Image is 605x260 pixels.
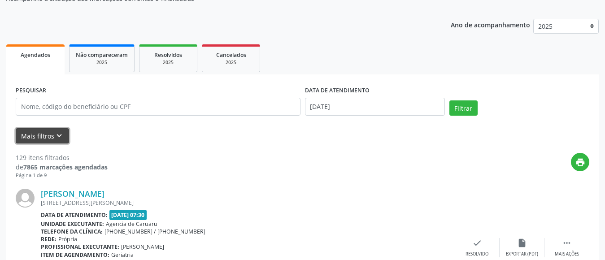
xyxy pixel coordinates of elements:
span: Cancelados [216,51,246,59]
i:  [562,238,572,248]
b: Data de atendimento: [41,211,108,219]
b: Profissional executante: [41,243,119,251]
i: check [472,238,482,248]
b: Telefone da clínica: [41,228,103,235]
button: print [571,153,589,171]
div: 2025 [209,59,253,66]
p: Ano de acompanhamento [451,19,530,30]
div: [STREET_ADDRESS][PERSON_NAME] [41,199,455,207]
span: Resolvidos [154,51,182,59]
i: keyboard_arrow_down [54,131,64,141]
i: print [575,157,585,167]
div: Resolvido [466,251,488,257]
span: Não compareceram [76,51,128,59]
span: [PERSON_NAME] [121,243,164,251]
div: 129 itens filtrados [16,153,108,162]
span: [PHONE_NUMBER] / [PHONE_NUMBER] [104,228,205,235]
div: 2025 [146,59,191,66]
label: DATA DE ATENDIMENTO [305,84,370,98]
input: Selecione um intervalo [305,98,445,116]
button: Mais filtroskeyboard_arrow_down [16,128,69,144]
i: insert_drive_file [517,238,527,248]
div: Página 1 de 9 [16,172,108,179]
div: de [16,162,108,172]
span: Agencia de Caruaru [106,220,157,228]
img: img [16,189,35,208]
b: Item de agendamento: [41,251,109,259]
span: Própria [58,235,77,243]
span: [DATE] 07:30 [109,210,147,220]
span: Agendados [21,51,50,59]
a: [PERSON_NAME] [41,189,104,199]
button: Filtrar [449,100,478,116]
label: PESQUISAR [16,84,46,98]
div: Mais ações [555,251,579,257]
span: Geriatria [111,251,134,259]
div: 2025 [76,59,128,66]
strong: 7865 marcações agendadas [23,163,108,171]
div: Exportar (PDF) [506,251,538,257]
b: Unidade executante: [41,220,104,228]
input: Nome, código do beneficiário ou CPF [16,98,300,116]
b: Rede: [41,235,57,243]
